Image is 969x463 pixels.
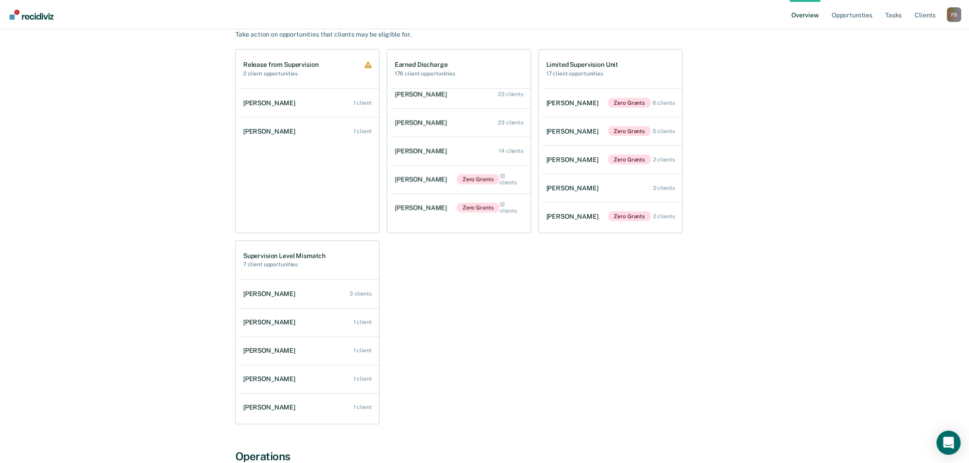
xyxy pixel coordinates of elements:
[243,70,319,77] h2: 2 client opportunities
[608,211,651,221] span: Zero Grants
[243,376,299,383] div: [PERSON_NAME]
[243,99,299,107] div: [PERSON_NAME]
[395,119,451,127] div: [PERSON_NAME]
[354,348,372,354] div: 1 client
[354,319,372,326] div: 1 client
[543,175,682,201] a: [PERSON_NAME] 2 clients
[947,7,962,22] button: Profile dropdown button
[240,338,379,364] a: [PERSON_NAME] 1 client
[498,91,523,97] div: 23 clients
[947,7,962,22] div: F S
[391,81,531,108] a: [PERSON_NAME] 23 clients
[243,61,319,69] h1: Release from Supervision
[240,281,379,307] a: [PERSON_NAME] 3 clients
[543,117,682,145] a: [PERSON_NAME]Zero Grants 5 clients
[243,128,299,135] div: [PERSON_NAME]
[653,185,675,191] div: 2 clients
[395,147,451,155] div: [PERSON_NAME]
[543,89,682,117] a: [PERSON_NAME]Zero Grants 6 clients
[500,173,523,186] div: 13 clients
[546,99,602,107] div: [PERSON_NAME]
[653,213,675,220] div: 2 clients
[240,118,379,145] a: [PERSON_NAME] 1 client
[500,201,523,215] div: 12 clients
[395,176,451,183] div: [PERSON_NAME]
[243,291,299,298] div: [PERSON_NAME]
[243,262,326,268] h2: 7 client opportunities
[653,128,675,135] div: 5 clients
[653,156,675,163] div: 2 clients
[240,395,379,421] a: [PERSON_NAME] 1 client
[395,61,455,69] h1: Earned Discharge
[457,203,500,213] span: Zero Grants
[235,31,556,38] div: Take action on opportunities that clients may be eligible for.
[354,376,372,382] div: 1 client
[546,128,602,135] div: [PERSON_NAME]
[543,145,682,174] a: [PERSON_NAME]Zero Grants 2 clients
[546,70,619,77] h2: 17 client opportunities
[498,119,523,126] div: 23 clients
[243,319,299,327] div: [PERSON_NAME]
[349,291,372,297] div: 3 clients
[243,347,299,355] div: [PERSON_NAME]
[653,100,675,106] div: 6 clients
[10,10,54,20] img: Recidiviz
[457,174,500,184] span: Zero Grants
[608,155,651,165] span: Zero Grants
[354,100,372,106] div: 1 client
[354,404,372,411] div: 1 client
[546,156,602,164] div: [PERSON_NAME]
[937,431,961,455] div: Open Intercom Messenger
[395,91,451,98] div: [PERSON_NAME]
[546,61,619,69] h1: Limited Supervision Unit
[354,128,372,135] div: 1 client
[608,98,651,108] span: Zero Grants
[240,366,379,393] a: [PERSON_NAME] 1 client
[543,202,682,231] a: [PERSON_NAME]Zero Grants 2 clients
[391,110,531,136] a: [PERSON_NAME] 23 clients
[546,213,602,221] div: [PERSON_NAME]
[243,404,299,412] div: [PERSON_NAME]
[243,252,326,260] h1: Supervision Level Mismatch
[391,138,531,164] a: [PERSON_NAME] 14 clients
[395,204,451,212] div: [PERSON_NAME]
[240,90,379,116] a: [PERSON_NAME] 1 client
[608,126,651,136] span: Zero Grants
[391,164,531,195] a: [PERSON_NAME]Zero Grants 13 clients
[546,184,602,192] div: [PERSON_NAME]
[391,192,531,224] a: [PERSON_NAME]Zero Grants 12 clients
[240,310,379,336] a: [PERSON_NAME] 1 client
[499,148,523,154] div: 14 clients
[395,70,455,77] h2: 176 client opportunities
